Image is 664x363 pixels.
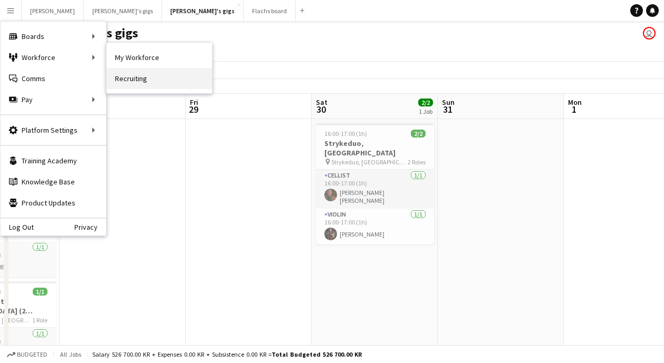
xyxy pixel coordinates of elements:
[314,103,328,115] span: 30
[408,158,426,166] span: 2 Roles
[1,150,106,171] a: Training Academy
[107,68,212,89] a: Recruiting
[316,97,328,107] span: Sat
[1,120,106,141] div: Platform Settings
[418,99,433,106] span: 2/2
[1,223,34,231] a: Log Out
[107,47,212,68] a: My Workforce
[17,351,47,358] span: Budgeted
[58,350,83,358] span: All jobs
[188,103,198,115] span: 29
[316,209,434,244] app-card-role: Violin1/116:00-17:00 (1h)[PERSON_NAME]
[162,1,244,21] button: [PERSON_NAME]'s gigs
[324,130,367,138] span: 16:00-17:00 (1h)
[442,97,455,107] span: Sun
[32,316,47,324] span: 1 Role
[190,97,198,107] span: Fri
[1,26,106,47] div: Boards
[1,89,106,110] div: Pay
[316,123,434,244] app-job-card: 16:00-17:00 (1h)2/2Strykeduo, [GEOGRAPHIC_DATA] Strykeduo, [GEOGRAPHIC_DATA]2 RolesCellist1/116:0...
[84,1,162,21] button: [PERSON_NAME]'s gigs
[22,1,84,21] button: [PERSON_NAME]
[272,350,362,358] span: Total Budgeted 526 700.00 KR
[74,223,106,231] a: Privacy
[411,130,426,138] span: 2/2
[440,103,455,115] span: 31
[643,27,656,40] app-user-avatar: Hedvig Christiansen
[566,103,582,115] span: 1
[568,97,582,107] span: Mon
[244,1,296,21] button: Flachs board
[1,47,106,68] div: Workforce
[1,171,106,192] a: Knowledge Base
[419,107,432,115] div: 1 Job
[33,288,47,296] span: 1/1
[1,192,106,213] a: Product Updates
[316,139,434,158] h3: Strykeduo, [GEOGRAPHIC_DATA]
[1,68,106,89] a: Comms
[92,350,362,358] div: Salary 526 700.00 KR + Expenses 0.00 KR + Subsistence 0.00 KR =
[316,170,434,209] app-card-role: Cellist1/116:00-17:00 (1h)[PERSON_NAME] [PERSON_NAME]
[5,349,49,360] button: Budgeted
[331,158,408,166] span: Strykeduo, [GEOGRAPHIC_DATA]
